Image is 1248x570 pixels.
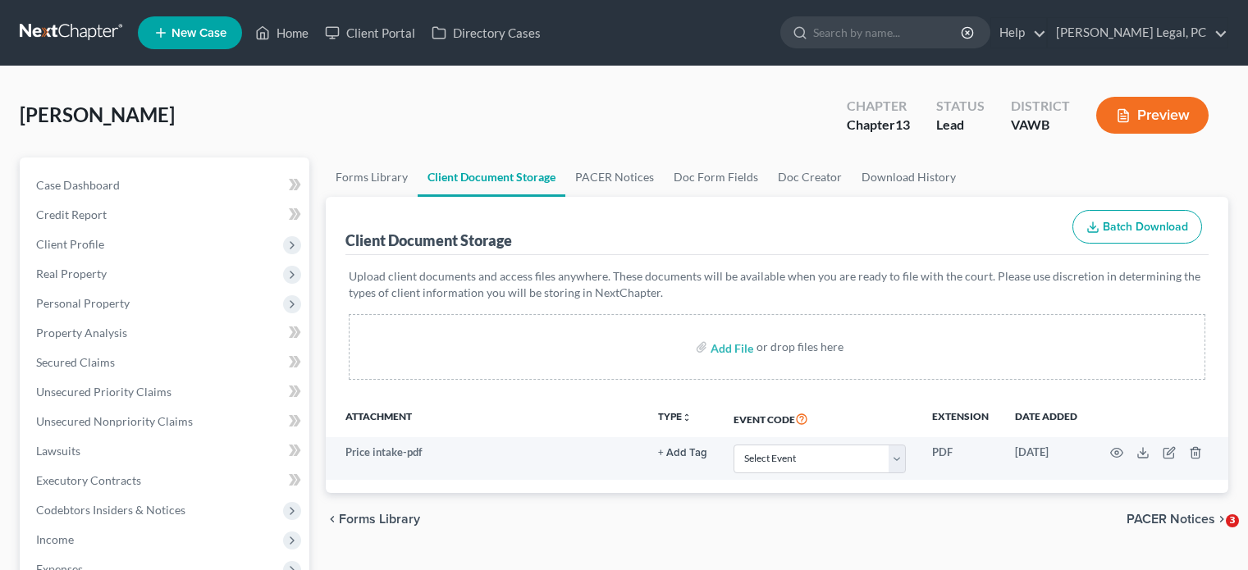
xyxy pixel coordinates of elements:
[919,399,1002,437] th: Extension
[36,237,104,251] span: Client Profile
[1002,437,1090,480] td: [DATE]
[1127,513,1228,526] button: PACER Notices chevron_right
[1048,18,1227,48] a: [PERSON_NAME] Legal, PC
[1127,513,1215,526] span: PACER Notices
[23,318,309,348] a: Property Analysis
[326,157,418,197] a: Forms Library
[36,355,115,369] span: Secured Claims
[36,326,127,340] span: Property Analysis
[936,97,985,116] div: Status
[991,18,1046,48] a: Help
[1072,210,1202,244] button: Batch Download
[658,412,692,422] button: TYPEunfold_more
[847,97,910,116] div: Chapter
[36,414,193,428] span: Unsecured Nonpriority Claims
[349,268,1205,301] p: Upload client documents and access files anywhere. These documents will be available when you are...
[1096,97,1209,134] button: Preview
[36,503,185,517] span: Codebtors Insiders & Notices
[23,200,309,230] a: Credit Report
[682,413,692,422] i: unfold_more
[658,445,707,460] a: + Add Tag
[326,513,420,526] button: chevron_left Forms Library
[658,448,707,458] button: + Add Tag
[36,207,107,221] span: Credit Report
[23,436,309,466] a: Lawsuits
[326,437,645,480] td: Price intake-pdf
[339,513,420,526] span: Forms Library
[664,157,768,197] a: Doc Form Fields
[1192,514,1232,554] iframe: Intercom live chat
[1002,399,1090,437] th: Date added
[23,407,309,436] a: Unsecured Nonpriority Claims
[36,444,80,458] span: Lawsuits
[20,103,175,126] span: [PERSON_NAME]
[936,116,985,135] div: Lead
[36,473,141,487] span: Executory Contracts
[326,513,339,526] i: chevron_left
[423,18,549,48] a: Directory Cases
[895,116,910,132] span: 13
[36,178,120,192] span: Case Dashboard
[23,377,309,407] a: Unsecured Priority Claims
[326,399,645,437] th: Attachment
[852,157,966,197] a: Download History
[847,116,910,135] div: Chapter
[317,18,423,48] a: Client Portal
[23,348,309,377] a: Secured Claims
[565,157,664,197] a: PACER Notices
[23,466,309,495] a: Executory Contracts
[418,157,565,197] a: Client Document Storage
[36,296,130,310] span: Personal Property
[1103,220,1188,234] span: Batch Download
[247,18,317,48] a: Home
[720,399,919,437] th: Event Code
[813,17,963,48] input: Search by name...
[36,385,171,399] span: Unsecured Priority Claims
[36,267,107,280] span: Real Property
[36,532,74,546] span: Income
[171,27,226,39] span: New Case
[757,339,843,355] div: or drop files here
[768,157,852,197] a: Doc Creator
[1011,97,1070,116] div: District
[23,171,309,200] a: Case Dashboard
[919,437,1002,480] td: PDF
[1226,514,1239,527] span: 3
[1215,513,1228,526] i: chevron_right
[1011,116,1070,135] div: VAWB
[345,230,512,250] div: Client Document Storage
